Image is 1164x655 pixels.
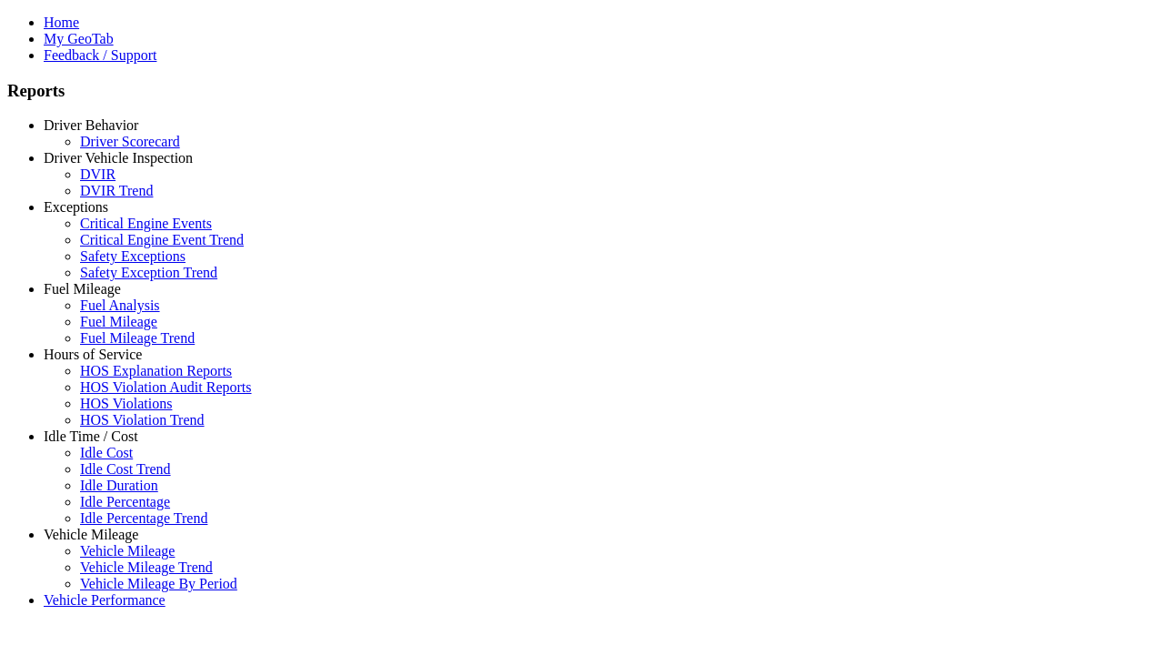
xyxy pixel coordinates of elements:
a: Vehicle Mileage By Period [80,576,237,591]
a: DVIR Trend [80,183,153,198]
a: Driver Scorecard [80,134,180,149]
a: Feedback / Support [44,47,156,63]
a: Critical Engine Event Trend [80,232,244,247]
a: Exceptions [44,199,108,215]
a: Fuel Analysis [80,297,160,313]
a: DVIR [80,166,115,182]
a: Critical Engine Events [80,216,212,231]
a: Idle Percentage [80,494,170,509]
a: Fuel Mileage [80,314,157,329]
a: Driver Vehicle Inspection [44,150,193,166]
a: Home [44,15,79,30]
a: Fuel Mileage [44,281,121,297]
a: Idle Cost Trend [80,461,171,477]
a: Vehicle Mileage Trend [80,559,213,575]
a: HOS Violations [80,396,172,411]
a: My GeoTab [44,31,114,46]
a: Idle Cost [80,445,133,460]
a: Safety Exception Trend [80,265,217,280]
a: Idle Percentage Trend [80,510,207,526]
a: Vehicle Mileage [44,527,138,542]
a: Idle Duration [80,478,158,493]
a: Vehicle Mileage [80,543,175,559]
a: HOS Violation Trend [80,412,205,428]
a: HOS Explanation Reports [80,363,232,378]
a: HOS Violation Audit Reports [80,379,252,395]
a: Hours of Service [44,347,142,362]
a: Vehicle Performance [44,592,166,608]
h3: Reports [7,81,1157,101]
a: Fuel Mileage Trend [80,330,195,346]
a: Driver Behavior [44,117,138,133]
a: Idle Time / Cost [44,428,138,444]
a: Safety Exceptions [80,248,186,264]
